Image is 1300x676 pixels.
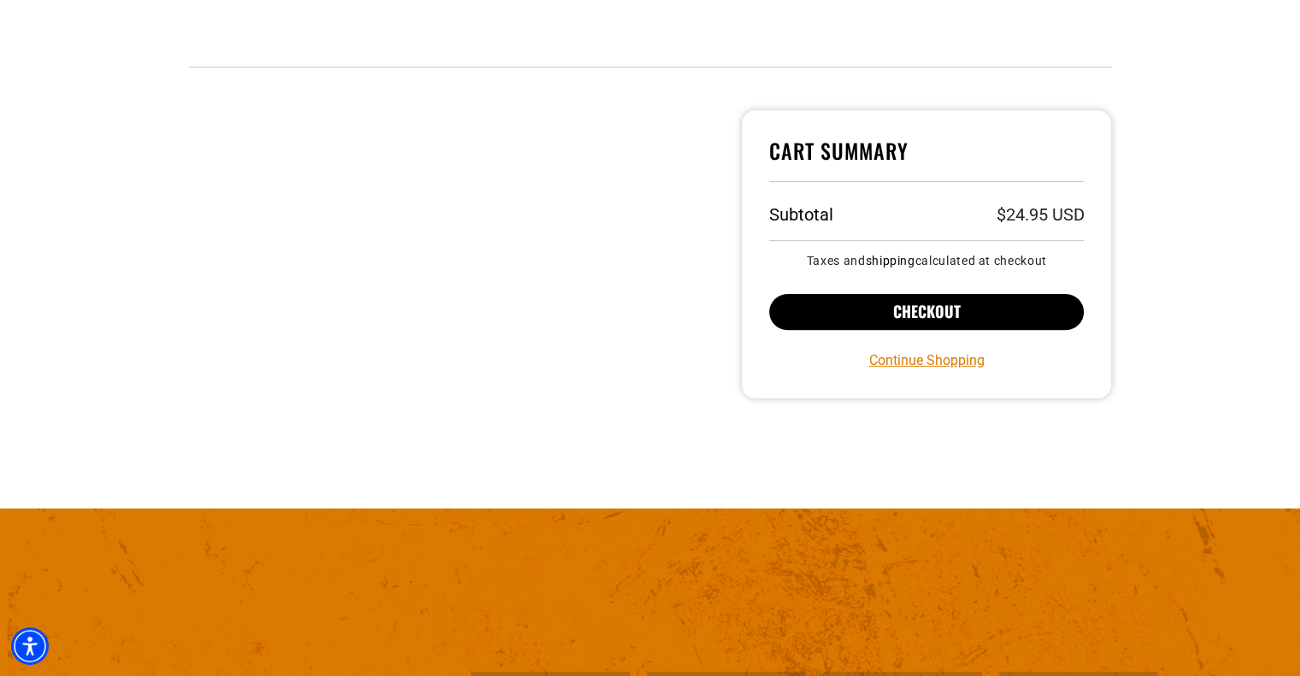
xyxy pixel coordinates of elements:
[996,206,1084,223] p: $24.95 USD
[769,206,833,223] h3: Subtotal
[869,350,985,371] a: Continue Shopping
[769,255,1085,267] small: Taxes and calculated at checkout
[769,138,1085,182] h4: Cart Summary
[866,254,915,267] a: shipping
[11,627,49,665] div: Accessibility Menu
[769,294,1085,330] button: Checkout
